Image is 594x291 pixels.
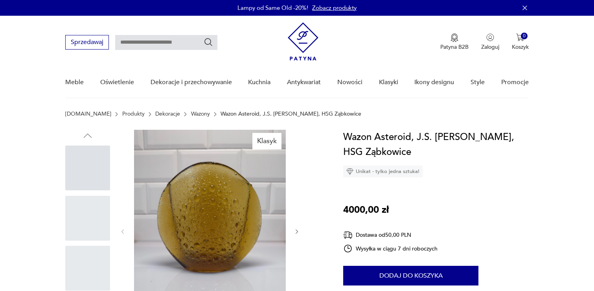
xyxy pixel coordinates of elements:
button: Zaloguj [481,33,499,51]
a: Promocje [501,67,529,98]
img: Ikona medalu [451,33,458,42]
a: Sprzedawaj [65,40,109,46]
p: Patyna B2B [440,43,469,51]
a: Dekoracje i przechowywanie [151,67,232,98]
div: Wysyłka w ciągu 7 dni roboczych [343,244,438,253]
a: Kuchnia [248,67,270,98]
a: Ikona medaluPatyna B2B [440,33,469,51]
a: Ikony designu [414,67,454,98]
a: Oświetlenie [100,67,134,98]
a: Nowości [337,67,362,98]
button: 0Koszyk [512,33,529,51]
img: Ikona dostawy [343,230,353,240]
a: Style [471,67,485,98]
a: [DOMAIN_NAME] [65,111,111,117]
img: Patyna - sklep z meblami i dekoracjami vintage [288,22,318,61]
p: 4000,00 zł [343,203,389,217]
div: Klasyk [252,133,281,149]
a: Zobacz produkty [312,4,357,12]
button: Dodaj do koszyka [343,266,478,285]
a: Produkty [122,111,145,117]
button: Patyna B2B [440,33,469,51]
a: Klasyki [379,67,398,98]
a: Wazony [191,111,210,117]
button: Szukaj [204,37,213,47]
p: Koszyk [512,43,529,51]
p: Zaloguj [481,43,499,51]
img: Ikona diamentu [346,168,353,175]
img: Ikonka użytkownika [486,33,494,41]
a: Meble [65,67,84,98]
a: Dekoracje [155,111,180,117]
button: Sprzedawaj [65,35,109,50]
div: Dostawa od 50,00 PLN [343,230,438,240]
div: 0 [521,33,528,39]
h1: Wazon Asteroid, J.S. [PERSON_NAME], HSG Ząbkowice [343,130,528,160]
img: Ikona koszyka [516,33,524,41]
a: Antykwariat [287,67,321,98]
p: Lampy od Same Old -20%! [237,4,308,12]
p: Wazon Asteroid, J.S. [PERSON_NAME], HSG Ząbkowice [221,111,361,117]
div: Unikat - tylko jedna sztuka! [343,166,423,177]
